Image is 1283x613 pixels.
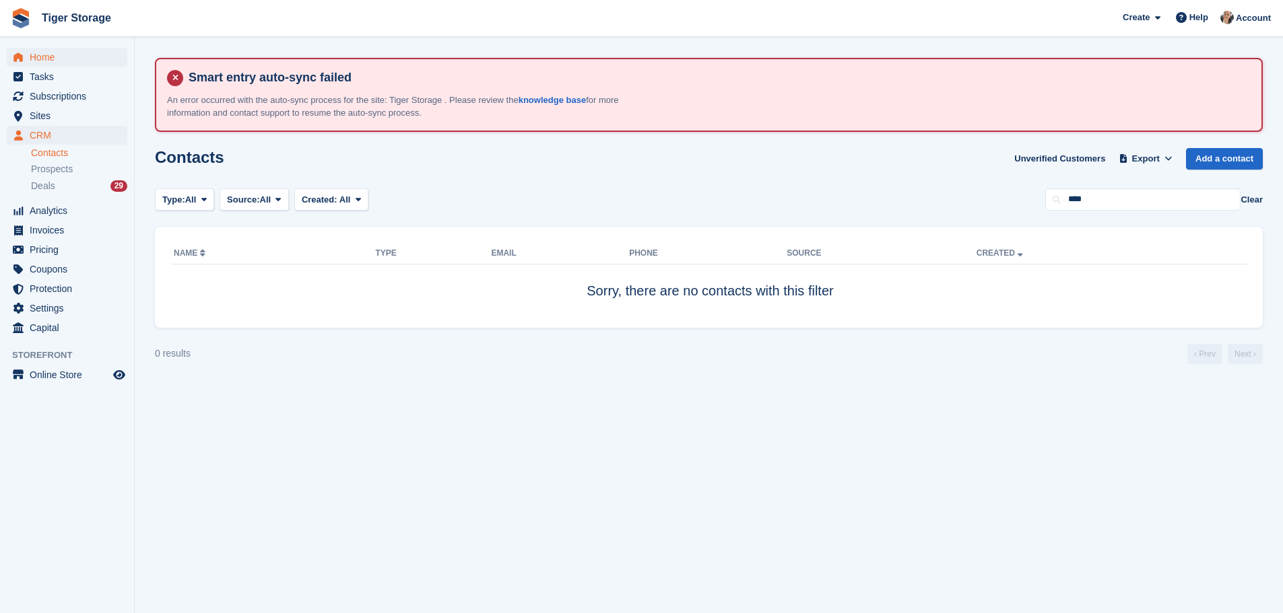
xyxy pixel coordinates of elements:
[12,349,134,362] span: Storefront
[1185,344,1265,364] nav: Page
[1241,193,1263,207] button: Clear
[185,193,197,207] span: All
[162,193,185,207] span: Type:
[7,126,127,145] a: menu
[7,221,127,240] a: menu
[30,201,110,220] span: Analytics
[977,248,1026,258] a: Created
[339,194,351,205] span: All
[30,279,110,298] span: Protection
[220,188,289,211] button: Source: All
[30,365,110,384] span: Online Store
[7,365,127,384] a: menu
[7,240,127,259] a: menu
[587,283,833,298] span: Sorry, there are no contacts with this filter
[31,162,127,176] a: Prospects
[7,260,127,279] a: menu
[227,193,259,207] span: Source:
[167,94,638,120] p: An error occurred with the auto-sync process for the site: Tiger Storage . Please review the for ...
[30,87,110,106] span: Subscriptions
[302,194,337,205] span: Created:
[1236,11,1271,25] span: Account
[787,243,977,264] th: Source
[155,347,191,361] div: 0 results
[36,7,117,29] a: Tiger Storage
[155,148,224,166] h1: Contacts
[629,243,787,264] th: Phone
[7,279,127,298] a: menu
[30,221,110,240] span: Invoices
[155,188,214,211] button: Type: All
[491,243,629,264] th: Email
[1116,148,1175,170] button: Export
[7,48,127,67] a: menu
[30,126,110,145] span: CRM
[30,48,110,67] span: Home
[7,67,127,86] a: menu
[1009,148,1111,170] a: Unverified Customers
[376,243,492,264] th: Type
[174,248,208,258] a: Name
[7,201,127,220] a: menu
[1189,11,1208,24] span: Help
[7,318,127,337] a: menu
[1187,344,1222,364] a: Previous
[30,106,110,125] span: Sites
[110,180,127,192] div: 29
[30,67,110,86] span: Tasks
[30,299,110,318] span: Settings
[183,70,1251,85] h4: Smart entry auto-sync failed
[30,240,110,259] span: Pricing
[30,318,110,337] span: Capital
[294,188,368,211] button: Created: All
[519,95,586,105] a: knowledge base
[11,8,31,28] img: stora-icon-8386f47178a22dfd0bd8f6a31ec36ba5ce8667c1dd55bd0f319d3a0aa187defe.svg
[111,367,127,383] a: Preview store
[31,180,55,192] span: Deals
[1132,152,1160,166] span: Export
[260,193,271,207] span: All
[7,299,127,318] a: menu
[31,163,73,176] span: Prospects
[31,179,127,193] a: Deals 29
[1123,11,1150,24] span: Create
[1228,344,1263,364] a: Next
[31,147,127,159] a: Contacts
[7,87,127,106] a: menu
[1220,11,1234,24] img: Becky Martin
[1186,148,1263,170] a: Add a contact
[30,260,110,279] span: Coupons
[7,106,127,125] a: menu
